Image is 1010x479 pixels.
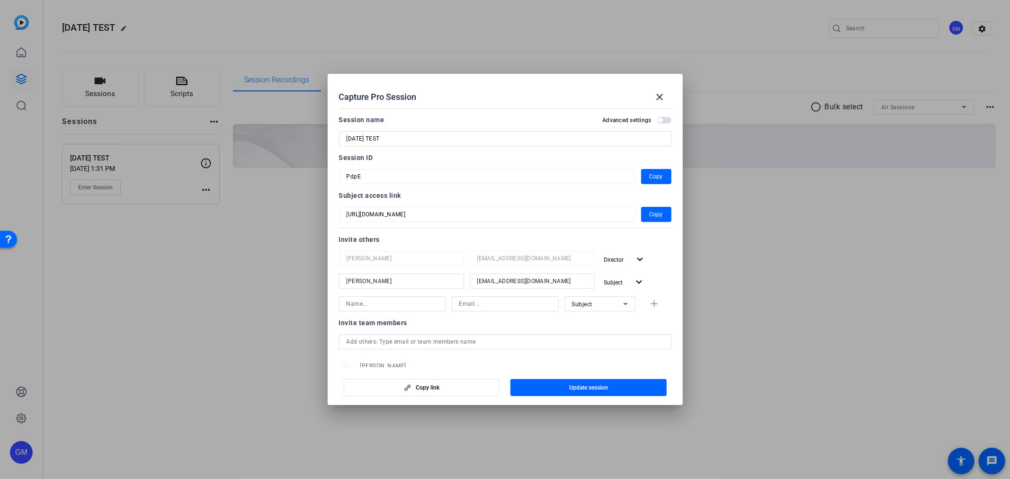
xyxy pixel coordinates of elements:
[634,276,645,288] mat-icon: expand_more
[347,336,664,347] input: Add others: Type email or team members name
[360,362,456,370] span: [PERSON_NAME]
[600,274,649,291] button: Subject
[604,257,624,263] span: Director
[347,275,456,287] input: Name...
[600,251,650,268] button: Director
[339,364,353,378] mat-icon: person
[339,114,384,125] div: Session name
[347,209,628,220] input: Session OTP
[339,317,671,328] div: Invite team members
[650,171,663,182] span: Copy
[339,152,671,163] div: Session ID
[347,298,438,310] input: Name...
[635,254,646,266] mat-icon: expand_more
[339,86,671,108] div: Capture Pro Session
[416,384,439,391] span: Copy link
[510,379,667,396] button: Update session
[347,171,628,182] input: Session OTP
[477,253,587,264] input: Email...
[569,384,608,391] span: Update session
[347,253,456,264] input: Name...
[347,133,664,144] input: Enter Session Name
[656,365,668,377] mat-icon: expand_more
[477,275,587,287] input: Email...
[602,116,651,124] h2: Advanced settings
[344,379,500,396] button: Copy link
[339,234,671,245] div: Invite others
[604,279,623,286] span: Subject
[650,209,663,220] span: Copy
[641,207,671,222] button: Copy
[654,91,666,103] mat-icon: close
[622,362,671,379] button: Director
[641,169,671,184] button: Copy
[459,298,551,310] input: Email...
[572,301,593,308] span: Subject
[339,190,671,201] div: Subject access link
